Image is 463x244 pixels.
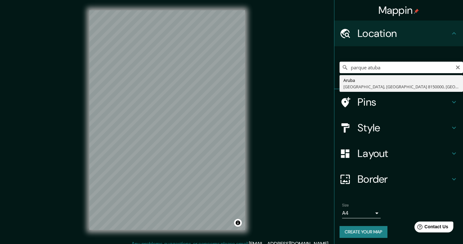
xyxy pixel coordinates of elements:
[406,219,456,237] iframe: Help widget launcher
[334,89,463,115] div: Pins
[358,121,450,134] h4: Style
[414,9,419,14] img: pin-icon.png
[342,203,349,208] label: Size
[378,4,419,17] h4: Mappin
[358,96,450,109] h4: Pins
[358,27,450,40] h4: Location
[358,173,450,186] h4: Border
[340,62,463,73] input: Pick your city or area
[340,226,387,238] button: Create your map
[343,83,459,90] div: [GEOGRAPHIC_DATA], [GEOGRAPHIC_DATA] 8150000, [GEOGRAPHIC_DATA]
[455,64,460,70] button: Clear
[343,77,459,83] div: Aruba
[334,115,463,141] div: Style
[334,166,463,192] div: Border
[234,219,242,227] button: Toggle attribution
[358,147,450,160] h4: Layout
[342,208,381,218] div: A4
[89,10,245,230] canvas: Map
[334,21,463,46] div: Location
[334,141,463,166] div: Layout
